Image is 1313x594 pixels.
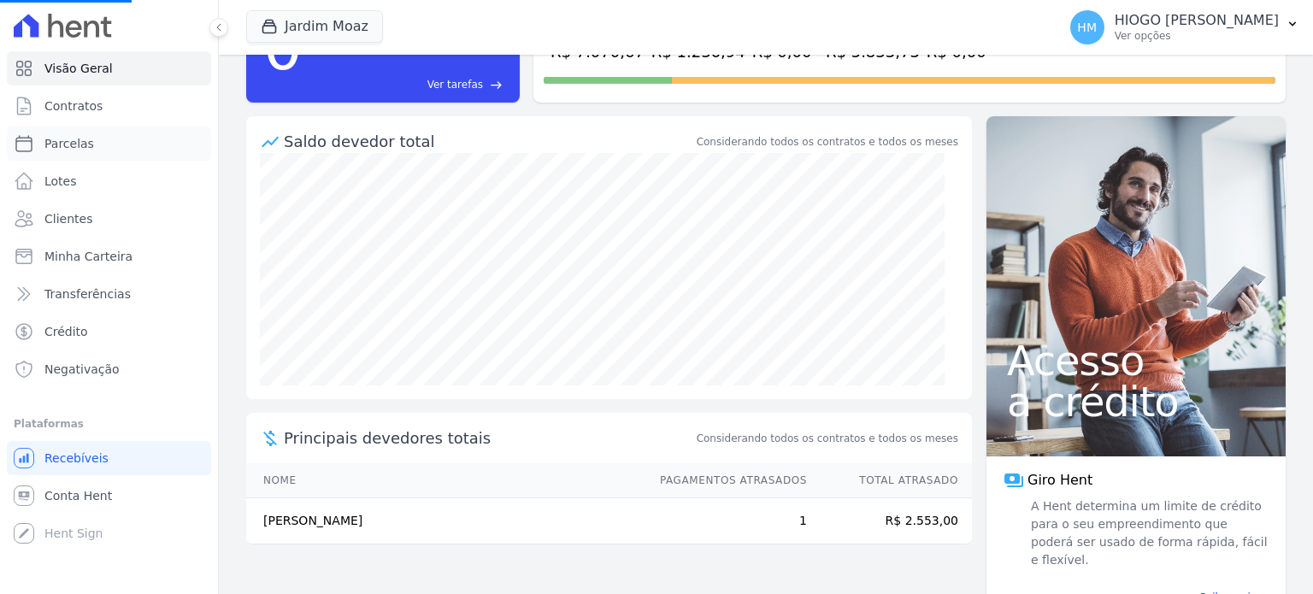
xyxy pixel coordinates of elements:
td: 1 [644,498,808,544]
span: Recebíveis [44,450,109,467]
p: HIOGO [PERSON_NAME] [1115,12,1279,29]
th: Nome [246,463,644,498]
a: Negativação [7,352,211,386]
span: Principais devedores totais [284,426,693,450]
td: R$ 2.553,00 [808,498,972,544]
div: Considerando todos os contratos e todos os meses [697,134,958,150]
a: Conta Hent [7,479,211,513]
th: Total Atrasado [808,463,972,498]
span: Ver tarefas [427,77,483,92]
span: Negativação [44,361,120,378]
a: Lotes [7,164,211,198]
span: Crédito [44,323,88,340]
div: Saldo devedor total [284,130,693,153]
th: Pagamentos Atrasados [644,463,808,498]
a: Recebíveis [7,441,211,475]
span: HM [1077,21,1097,33]
span: Clientes [44,210,92,227]
span: Conta Hent [44,487,112,504]
a: Visão Geral [7,51,211,85]
span: Considerando todos os contratos e todos os meses [697,431,958,446]
span: Acesso [1007,340,1265,381]
a: Contratos [7,89,211,123]
a: Clientes [7,202,211,236]
div: Plataformas [14,414,204,434]
a: Ver tarefas east [309,77,503,92]
span: Minha Carteira [44,248,132,265]
a: Transferências [7,277,211,311]
span: Giro Hent [1027,470,1092,491]
p: Ver opções [1115,29,1279,43]
button: Jardim Moaz [246,10,383,43]
span: Visão Geral [44,60,113,77]
td: [PERSON_NAME] [246,498,644,544]
button: HM HIOGO [PERSON_NAME] Ver opções [1057,3,1313,51]
span: Contratos [44,97,103,115]
a: Parcelas [7,126,211,161]
span: A Hent determina um limite de crédito para o seu empreendimento que poderá ser usado de forma ráp... [1027,497,1269,569]
a: Crédito [7,315,211,349]
a: Minha Carteira [7,239,211,273]
span: a crédito [1007,381,1265,422]
span: Transferências [44,285,131,303]
span: Parcelas [44,135,94,152]
span: east [490,79,503,91]
span: Lotes [44,173,77,190]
